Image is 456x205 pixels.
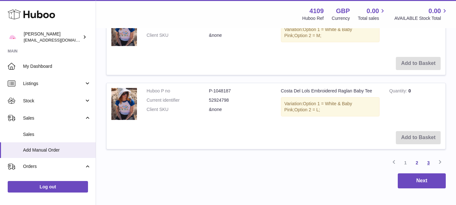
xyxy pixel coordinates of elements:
img: Costa Del Lols Embroidered Raglan Baby Tee [111,14,137,46]
td: Costa Del Lols Embroidered Raglan Baby Tee [276,9,385,52]
a: 0.00 AVAILABLE Stock Total [394,7,448,21]
span: 0.00 [367,7,379,15]
div: [PERSON_NAME] [24,31,81,43]
td: 0 [384,83,445,126]
span: Sales [23,115,84,121]
span: [EMAIL_ADDRESS][DOMAIN_NAME] [24,37,94,43]
span: Orders [23,163,84,170]
dd: &none [209,106,271,113]
dd: &none [209,32,271,38]
td: 0 [384,9,445,52]
a: 3 [423,157,434,169]
button: Next [398,173,446,188]
img: Costa Del Lols Embroidered Raglan Baby Tee [111,88,137,120]
span: Option 2 = M; [294,33,321,38]
dt: Current identifier [147,97,209,103]
span: Add Manual Order [23,147,91,153]
a: 0.00 Total sales [358,7,386,21]
strong: Quantity [389,88,408,95]
dd: 52924798 [209,97,271,103]
strong: GBP [336,7,350,15]
img: hello@limpetstore.com [8,32,17,42]
span: Option 2 = L; [294,107,320,112]
dd: P-1048187 [209,88,271,94]
a: Log out [8,181,88,193]
dt: Client SKU [147,32,209,38]
dt: Client SKU [147,106,209,113]
div: Variation: [281,97,380,116]
span: Total sales [358,15,386,21]
span: My Dashboard [23,63,91,69]
dt: Huboo P no [147,88,209,94]
div: Variation: [281,23,380,42]
span: 0.00 [428,7,441,15]
span: Listings [23,81,84,87]
td: Costa Del Lols Embroidered Raglan Baby Tee [276,83,385,126]
span: AVAILABLE Stock Total [394,15,448,21]
a: 1 [400,157,411,169]
div: Currency [332,15,350,21]
div: Huboo Ref [302,15,324,21]
strong: 4109 [309,7,324,15]
a: 2 [411,157,423,169]
span: Option 1 = White & Baby Pink; [284,101,352,112]
span: Sales [23,131,91,138]
span: Stock [23,98,84,104]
